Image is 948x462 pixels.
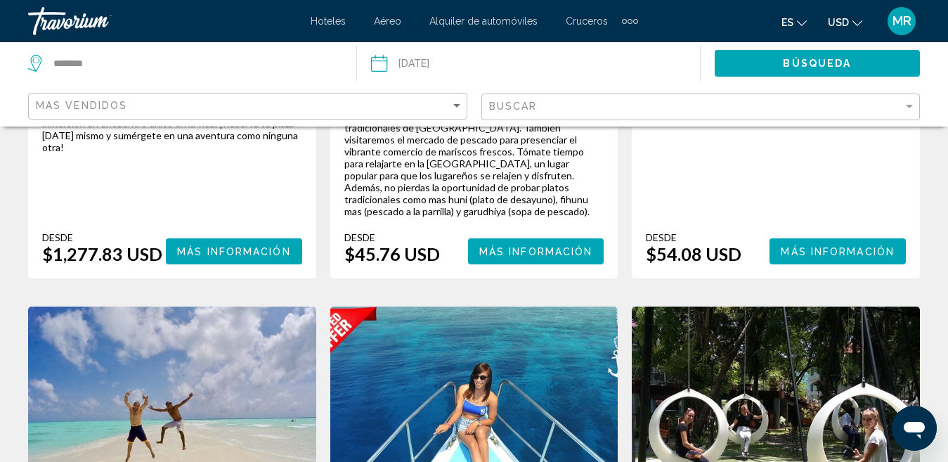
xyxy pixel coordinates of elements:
button: Más información [468,238,604,264]
div: $45.76 USD [344,243,440,264]
span: USD [828,17,849,28]
button: Filter [481,93,921,122]
button: Date: Aug 26, 2025 [371,42,699,84]
span: Más información [781,246,895,257]
span: Buscar [489,101,538,112]
button: Change language [781,12,807,32]
a: Cruceros [566,15,608,27]
button: Change currency [828,12,862,32]
button: Más información [770,238,906,264]
div: $54.08 USD [646,243,741,264]
span: Más vendidos [36,100,127,111]
button: User Menu [883,6,920,36]
span: Más información [177,246,291,257]
button: Más información [166,238,302,264]
div: $1,277.83 USD [42,243,162,264]
a: Aéreo [374,15,401,27]
div: Desde [344,231,440,243]
div: Desde [42,231,162,243]
span: es [781,17,793,28]
a: Hoteles [311,15,346,27]
span: Búsqueda [783,58,851,70]
mat-select: Sort by [36,101,463,113]
div: Desde [646,231,741,243]
a: Alquiler de automóviles [429,15,538,27]
span: MR [892,14,911,28]
button: Búsqueda [715,50,920,76]
button: Extra navigation items [622,10,638,32]
a: Travorium [28,7,297,35]
iframe: Button to launch messaging window [892,406,937,451]
span: Más información [479,246,593,257]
